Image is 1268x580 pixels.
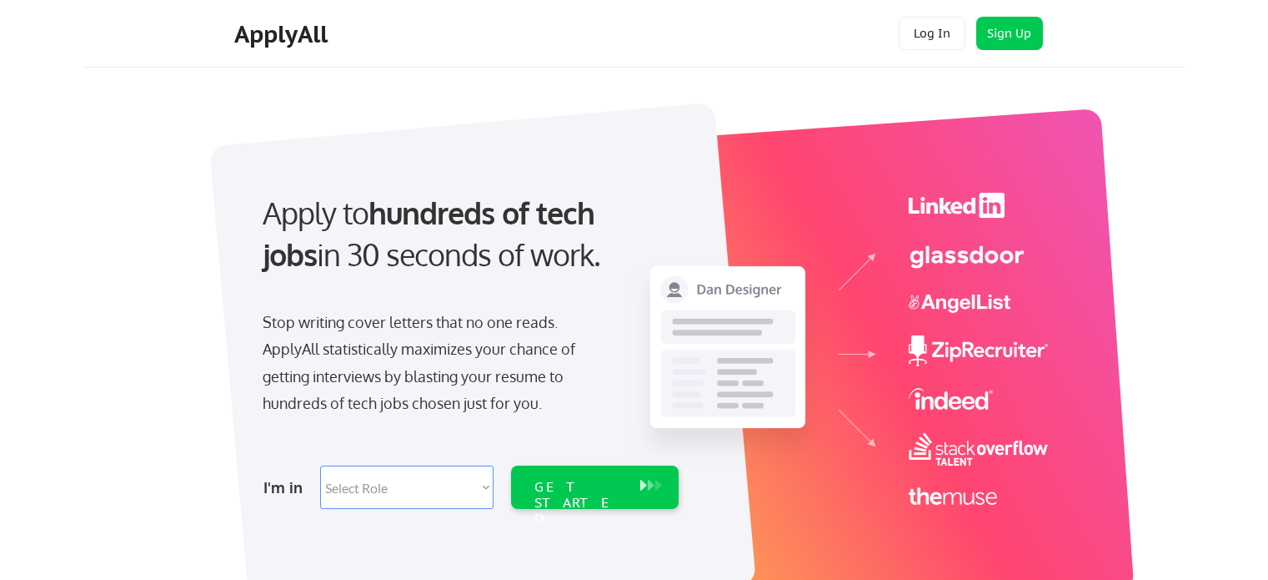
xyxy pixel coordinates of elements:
[263,194,602,273] strong: hundreds of tech jobs
[976,17,1043,50] button: Sign Up
[263,192,672,276] div: Apply to in 30 seconds of work.
[899,17,965,50] button: Log In
[263,474,310,501] div: I'm in
[263,309,605,417] div: Stop writing cover letters that no one reads. ApplyAll statistically maximizes your chance of get...
[534,479,624,527] div: GET STARTED
[234,20,333,48] div: ApplyAll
